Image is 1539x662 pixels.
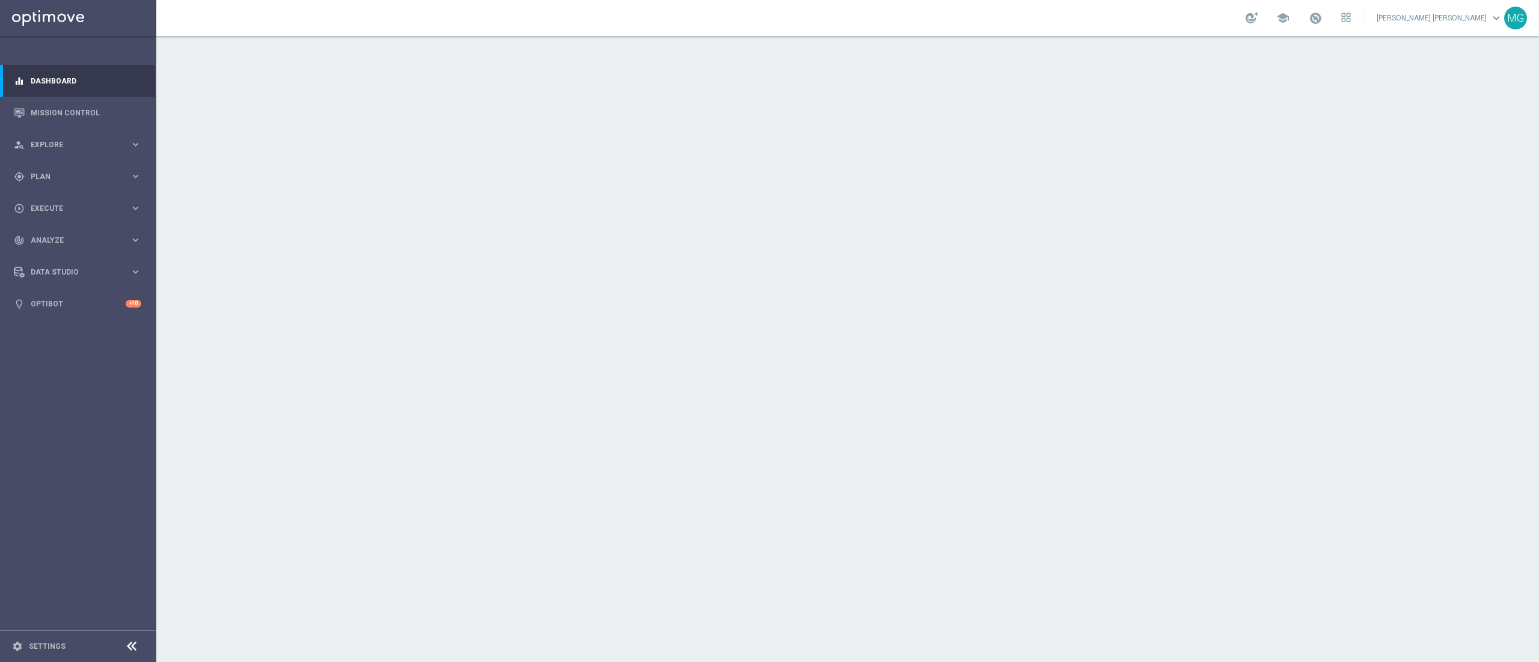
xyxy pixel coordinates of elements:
i: person_search [14,139,25,150]
span: Data Studio [31,269,130,276]
button: track_changes Analyze keyboard_arrow_right [13,235,142,245]
i: keyboard_arrow_right [130,171,141,182]
i: lightbulb [14,299,25,309]
div: Mission Control [14,97,141,129]
div: Explore [14,139,130,150]
span: Analyze [31,237,130,244]
a: Dashboard [31,65,141,97]
span: Explore [31,141,130,148]
span: school [1276,11,1290,25]
button: Data Studio keyboard_arrow_right [13,267,142,277]
a: [PERSON_NAME] [PERSON_NAME]keyboard_arrow_down [1375,9,1504,27]
button: person_search Explore keyboard_arrow_right [13,140,142,150]
a: Optibot [31,288,126,320]
button: play_circle_outline Execute keyboard_arrow_right [13,204,142,213]
i: keyboard_arrow_right [130,139,141,150]
span: keyboard_arrow_down [1490,11,1503,25]
div: +10 [126,300,141,308]
i: keyboard_arrow_right [130,266,141,278]
a: Settings [29,643,66,650]
div: MG [1504,7,1527,29]
i: gps_fixed [14,171,25,182]
div: Plan [14,171,130,182]
div: Dashboard [14,65,141,97]
i: equalizer [14,76,25,87]
i: keyboard_arrow_right [130,202,141,214]
i: settings [12,641,23,652]
div: Optibot [14,288,141,320]
i: track_changes [14,235,25,246]
button: gps_fixed Plan keyboard_arrow_right [13,172,142,181]
a: Mission Control [31,97,141,129]
div: Analyze [14,235,130,246]
button: lightbulb Optibot +10 [13,299,142,309]
button: Mission Control [13,108,142,118]
i: play_circle_outline [14,203,25,214]
div: Data Studio [14,267,130,278]
div: Execute [14,203,130,214]
button: equalizer Dashboard [13,76,142,86]
i: keyboard_arrow_right [130,234,141,246]
span: Plan [31,173,130,180]
span: Execute [31,205,130,212]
